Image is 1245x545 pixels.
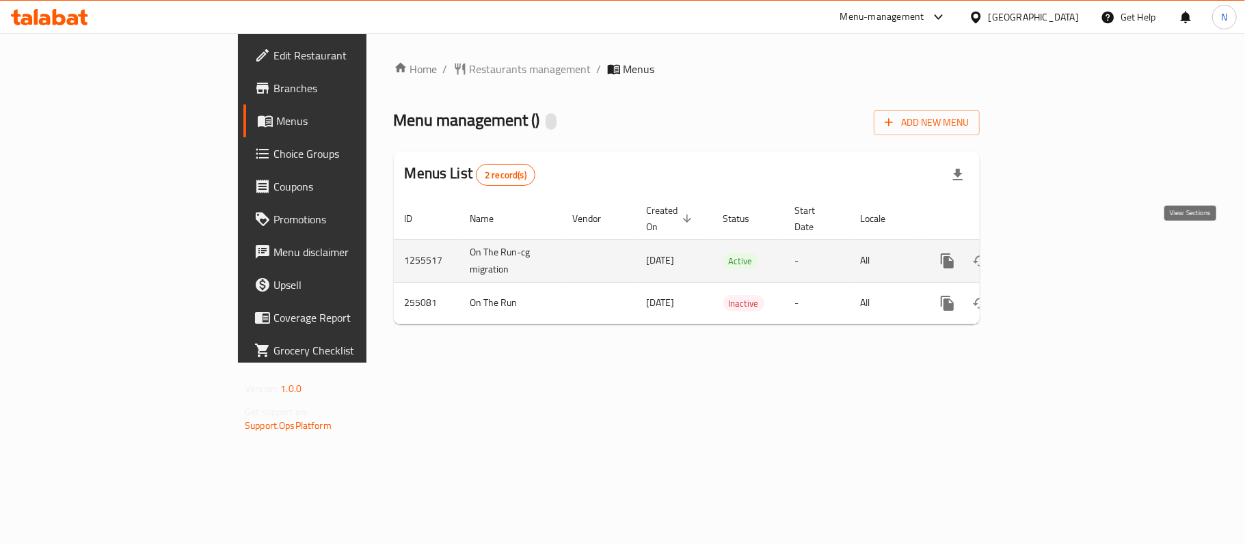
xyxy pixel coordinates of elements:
[573,210,619,227] span: Vendor
[273,309,435,326] span: Coverage Report
[885,114,969,131] span: Add New Menu
[964,244,997,277] button: Change Status
[470,61,591,77] span: Restaurants management
[453,61,591,77] a: Restaurants management
[723,296,764,311] span: Inactive
[243,39,446,72] a: Edit Restaurant
[784,282,850,324] td: -
[273,145,435,162] span: Choice Groups
[647,294,675,311] span: [DATE]
[394,61,980,77] nav: breadcrumb
[874,110,980,135] button: Add New Menu
[394,104,540,135] span: Menu management ( )
[850,282,920,324] td: All
[243,72,446,104] a: Branches
[861,210,904,227] span: Locale
[273,277,435,293] span: Upsell
[723,295,764,311] div: Inactive
[394,198,1073,324] table: enhanced table
[931,244,964,277] button: more
[931,287,964,320] button: more
[459,282,562,324] td: On The Run
[245,403,308,421] span: Get support on:
[470,210,512,227] span: Name
[273,244,435,260] span: Menu disclaimer
[273,342,435,359] span: Grocery Checklist
[273,211,435,227] span: Promotions
[784,239,850,282] td: -
[243,104,446,137] a: Menus
[989,10,1079,25] div: [GEOGRAPHIC_DATA]
[243,170,446,203] a: Coupons
[243,301,446,334] a: Coverage Report
[840,9,924,25] div: Menu-management
[273,80,435,96] span: Branches
[405,163,535,186] h2: Menus List
[795,202,833,235] span: Start Date
[624,61,655,77] span: Menus
[850,239,920,282] td: All
[941,158,974,191] div: Export file
[245,417,332,434] a: Support.OpsPlatform
[243,236,446,268] a: Menu disclaimer
[723,253,758,269] div: Active
[476,164,535,186] div: Total records count
[920,198,1073,240] th: Actions
[243,203,446,236] a: Promotions
[273,178,435,195] span: Coupons
[723,253,758,269] span: Active
[459,239,562,282] td: On The Run-cg migration
[647,202,696,235] span: Created On
[1221,10,1227,25] span: N
[243,268,446,301] a: Upsell
[723,210,768,227] span: Status
[243,334,446,367] a: Grocery Checklist
[280,380,302,397] span: 1.0.0
[276,113,435,129] span: Menus
[243,137,446,170] a: Choice Groups
[245,380,278,397] span: Version:
[273,47,435,64] span: Edit Restaurant
[597,61,602,77] li: /
[477,169,535,182] span: 2 record(s)
[647,251,675,269] span: [DATE]
[405,210,431,227] span: ID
